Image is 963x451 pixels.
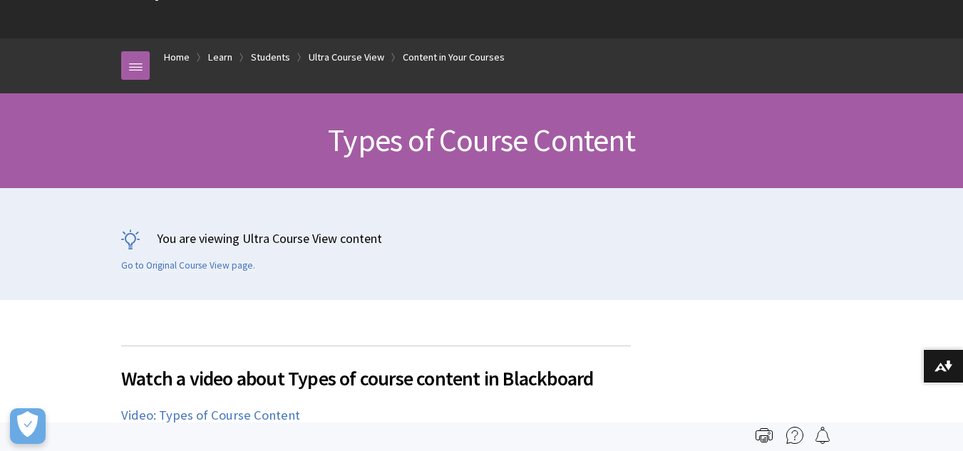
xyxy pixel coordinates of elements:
[164,48,190,66] a: Home
[121,407,300,424] a: Video: Types of Course Content
[10,408,46,444] button: Open Preferences
[121,259,255,272] a: Go to Original Course View page.
[121,363,631,393] span: Watch a video about Types of course content in Blackboard
[251,48,290,66] a: Students
[121,229,842,247] p: You are viewing Ultra Course View content
[328,120,635,160] span: Types of Course Content
[756,427,773,444] img: Print
[786,427,803,444] img: More help
[208,48,232,66] a: Learn
[309,48,384,66] a: Ultra Course View
[814,427,831,444] img: Follow this page
[403,48,505,66] a: Content in Your Courses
